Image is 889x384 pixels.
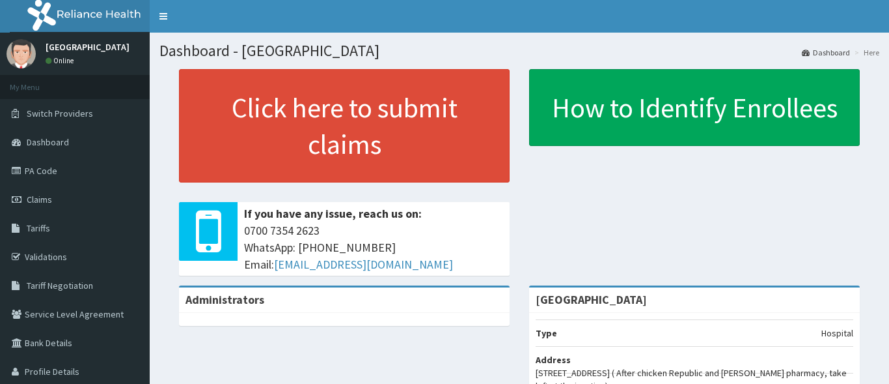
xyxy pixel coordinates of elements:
p: [GEOGRAPHIC_DATA] [46,42,130,52]
a: Click here to submit claims [179,69,510,183]
span: Tariff Negotiation [27,280,93,291]
a: How to Identify Enrollees [529,69,860,146]
a: Dashboard [802,47,850,58]
a: Online [46,56,77,65]
b: Address [536,354,571,366]
strong: [GEOGRAPHIC_DATA] [536,292,647,307]
h1: Dashboard - [GEOGRAPHIC_DATA] [159,42,879,59]
b: If you have any issue, reach us on: [244,206,422,221]
img: User Image [7,39,36,68]
span: Tariffs [27,222,50,234]
b: Type [536,327,557,339]
span: Claims [27,194,52,205]
a: [EMAIL_ADDRESS][DOMAIN_NAME] [274,257,453,272]
b: Administrators [185,292,264,307]
span: 0700 7354 2623 WhatsApp: [PHONE_NUMBER] Email: [244,222,503,273]
li: Here [851,47,879,58]
span: Switch Providers [27,108,93,119]
span: Dashboard [27,136,69,148]
p: Hospital [821,327,853,340]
